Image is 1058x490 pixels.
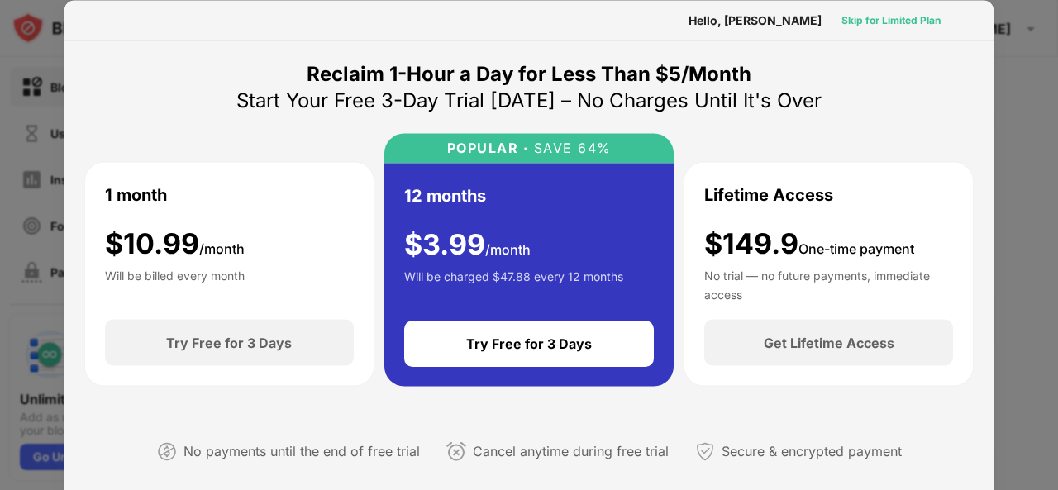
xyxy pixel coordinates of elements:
[485,240,531,257] span: /month
[157,441,177,461] img: not-paying
[689,13,822,26] div: Hello, [PERSON_NAME]
[704,182,833,207] div: Lifetime Access
[199,240,245,256] span: /month
[404,227,531,261] div: $ 3.99
[183,440,420,464] div: No payments until the end of free trial
[704,226,914,260] div: $149.9
[798,240,914,256] span: One-time payment
[841,12,941,28] div: Skip for Limited Plan
[764,335,894,351] div: Get Lifetime Access
[466,335,592,352] div: Try Free for 3 Days
[447,140,529,155] div: POPULAR ·
[307,60,751,87] div: Reclaim 1-Hour a Day for Less Than $5/Month
[105,267,245,300] div: Will be billed every month
[722,440,902,464] div: Secure & encrypted payment
[236,87,822,113] div: Start Your Free 3-Day Trial [DATE] – No Charges Until It's Over
[473,440,669,464] div: Cancel anytime during free trial
[105,226,245,260] div: $ 10.99
[695,441,715,461] img: secured-payment
[528,140,612,155] div: SAVE 64%
[105,182,167,207] div: 1 month
[404,183,486,207] div: 12 months
[446,441,466,461] img: cancel-anytime
[704,267,953,300] div: No trial — no future payments, immediate access
[166,335,292,351] div: Try Free for 3 Days
[404,268,623,301] div: Will be charged $47.88 every 12 months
